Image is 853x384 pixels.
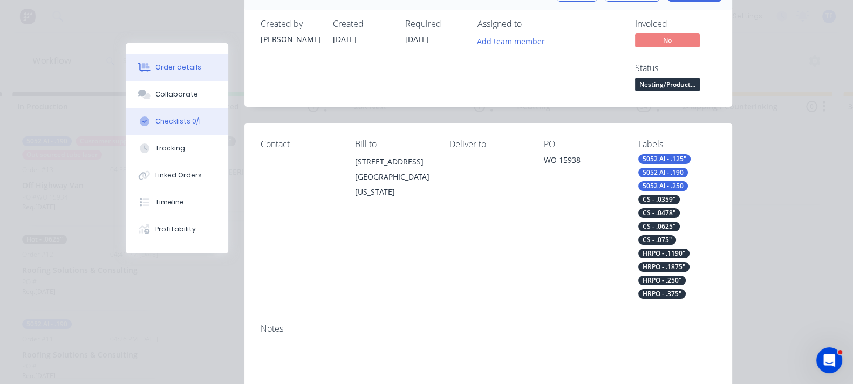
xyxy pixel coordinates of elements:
button: Nesting/Product... [635,78,700,94]
div: 5052 Al - .125" [638,154,691,164]
button: Add team member [477,33,551,48]
div: Bill to [355,139,432,149]
div: 5052 Al - .250 [638,181,688,191]
div: Created by [261,19,320,29]
div: Order details [155,63,201,72]
div: Created [333,19,392,29]
button: Collaborate [126,81,228,108]
div: CS - .0478" [638,208,680,218]
div: Tracking [155,143,185,153]
span: Nesting/Product... [635,78,700,91]
div: Status [635,63,716,73]
div: PO [544,139,621,149]
div: 5052 Al - .190 [638,168,688,177]
button: Profitability [126,216,228,243]
div: CS - .075" [638,235,676,245]
button: Order details [126,54,228,81]
button: Timeline [126,189,228,216]
div: CS - .0625" [638,222,680,231]
div: HRPO - .250" [638,276,686,285]
div: [STREET_ADDRESS][GEOGRAPHIC_DATA][US_STATE] [355,154,432,200]
button: Tracking [126,135,228,162]
div: [GEOGRAPHIC_DATA][US_STATE] [355,169,432,200]
div: Required [405,19,465,29]
div: Deliver to [449,139,527,149]
button: Add team member [471,33,550,48]
button: Checklists 0/1 [126,108,228,135]
div: Collaborate [155,90,198,99]
div: [STREET_ADDRESS] [355,154,432,169]
div: [PERSON_NAME] [261,33,320,45]
div: WO 15938 [544,154,621,169]
span: [DATE] [333,34,357,44]
div: Linked Orders [155,170,202,180]
div: Profitability [155,224,196,234]
span: [DATE] [405,34,429,44]
button: Linked Orders [126,162,228,189]
iframe: Intercom live chat [816,347,842,373]
div: HRPO - .1190" [638,249,690,258]
div: HRPO - .1875" [638,262,690,272]
div: Checklists 0/1 [155,116,201,126]
div: Assigned to [477,19,585,29]
div: CS - .0359" [638,195,680,204]
div: HRPO - .375" [638,289,686,299]
div: Invoiced [635,19,716,29]
div: Labels [638,139,715,149]
div: Contact [261,139,338,149]
div: Timeline [155,197,184,207]
div: Notes [261,324,716,334]
span: No [635,33,700,47]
